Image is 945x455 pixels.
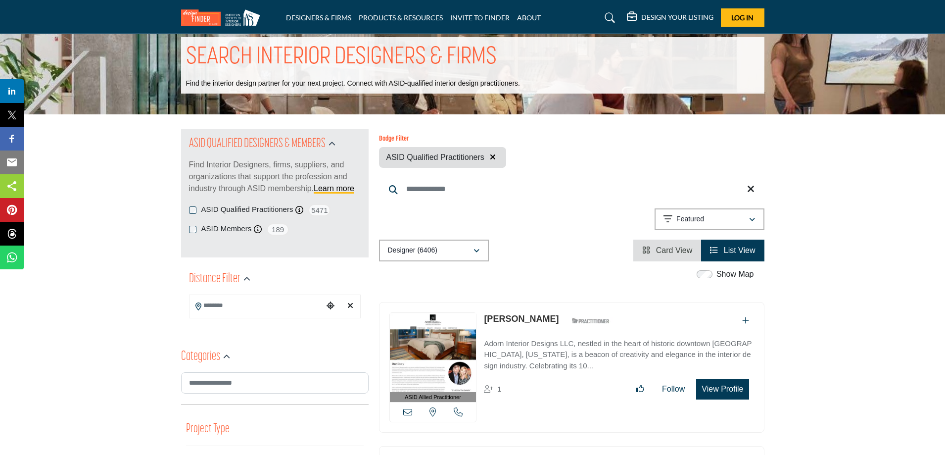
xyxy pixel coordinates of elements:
h5: DESIGN YOUR LISTING [641,13,713,22]
button: Follow [656,379,691,399]
span: 189 [267,223,289,236]
p: Mary Davis [484,312,559,326]
button: Designer (6406) [379,240,489,261]
p: Find the interior design partner for your next project. Connect with ASID-qualified interior desi... [186,79,520,89]
a: Search [595,10,621,26]
h2: ASID QUALIFIED DESIGNERS & MEMBERS [189,135,326,153]
a: [PERSON_NAME] [484,314,559,324]
p: Featured [676,214,704,224]
a: ABOUT [517,13,541,22]
div: Choose your current location [323,296,338,317]
a: View List [710,246,755,254]
a: INVITE TO FINDER [450,13,510,22]
input: Search Category [181,372,369,394]
input: Search Location [189,296,323,315]
p: Adorn Interior Designs LLC, nestled in the heart of historic downtown [GEOGRAPHIC_DATA], [US_STAT... [484,338,754,372]
label: ASID Members [201,223,252,235]
li: List View [701,240,764,261]
a: Learn more [314,184,354,193]
h2: Categories [181,348,220,366]
p: Designer (6406) [388,246,437,255]
a: PRODUCTS & RESOURCES [359,13,443,22]
div: Clear search location [343,296,358,317]
button: Project Type [186,420,230,439]
span: ASID Qualified Practitioners [386,152,484,163]
h2: Distance Filter [189,270,240,288]
a: DESIGNERS & FIRMS [286,13,351,22]
div: Followers [484,383,501,395]
a: ASID Allied Practitioner [390,313,476,403]
li: Card View [633,240,701,261]
button: Log In [721,8,764,27]
img: Site Logo [181,9,265,26]
input: Search Keyword [379,177,764,201]
a: Add To List [742,316,749,325]
h6: Badge Filter [379,135,506,144]
input: ASID Qualified Practitioners checkbox [189,206,196,214]
input: ASID Members checkbox [189,226,196,233]
span: ASID Allied Practitioner [405,393,461,402]
button: View Profile [696,379,749,400]
span: 1 [497,385,501,393]
label: ASID Qualified Practitioners [201,204,293,215]
div: DESIGN YOUR LISTING [627,12,713,24]
a: Adorn Interior Designs LLC, nestled in the heart of historic downtown [GEOGRAPHIC_DATA], [US_STAT... [484,332,754,372]
button: Featured [655,208,764,230]
span: List View [724,246,756,254]
span: Card View [656,246,693,254]
img: Mary Davis [390,313,476,392]
span: 5471 [308,204,331,216]
button: Like listing [630,379,651,399]
a: View Card [642,246,692,254]
label: Show Map [716,268,754,280]
img: ASID Qualified Practitioners Badge Icon [568,315,613,327]
p: Find Interior Designers, firms, suppliers, and organizations that support the profession and indu... [189,159,361,195]
span: Log In [731,13,754,22]
h1: SEARCH INTERIOR DESIGNERS & FIRMS [186,42,497,73]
